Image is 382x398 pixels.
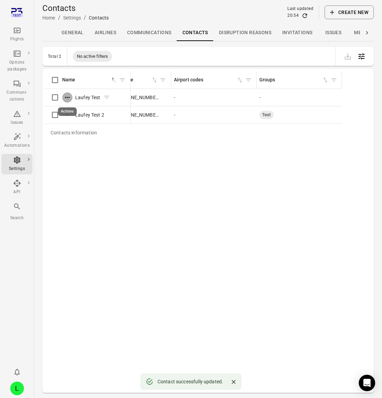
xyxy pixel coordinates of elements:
div: Contacts [89,14,109,21]
div: Options packages [4,59,30,73]
button: Notifications [10,365,24,379]
span: Groups [259,76,329,84]
span: [PHONE_NUMBER] [119,111,159,118]
a: API [1,177,32,198]
a: Issues [318,25,349,41]
h1: Contacts [42,3,109,14]
span: Name [62,76,117,84]
div: Contact successfully updated. [158,375,223,388]
div: Automations [4,142,30,149]
button: Actions [62,92,72,103]
li: / [58,14,60,22]
button: Create new [325,5,374,19]
div: Sort by airport codes in ascending order [174,76,243,84]
button: Filter by groups [329,75,339,85]
a: Invitations [277,25,318,41]
button: Search [1,200,32,223]
div: Search [4,215,30,222]
nav: Breadcrumbs [42,14,109,22]
div: - [174,94,254,101]
div: Sort by phone in ascending order [119,76,158,84]
div: Groups [259,76,322,84]
a: Disruption reasons [214,25,277,41]
div: 20:54 [287,12,299,19]
a: Communi-cations [1,78,32,105]
div: Sort by name in descending order [62,76,117,84]
div: Issues [4,119,30,126]
div: - [259,94,339,101]
a: Home [42,15,55,21]
div: Settings [4,165,30,172]
a: Contacts [177,25,214,41]
div: Phone [119,76,151,84]
a: Issues [1,108,32,128]
button: Filter by airport codes [243,75,254,85]
div: Airport codes [174,76,236,84]
button: Filter by name [117,75,127,85]
a: Flights [1,24,32,45]
div: Name [62,76,110,84]
div: Last updated [287,5,313,12]
div: API [4,189,30,196]
button: Filter by phone [158,75,168,85]
button: Close [229,377,239,387]
div: Open Intercom Messenger [359,375,375,391]
button: Open table configuration [355,50,368,63]
div: L [10,382,24,395]
button: Laufey [8,379,27,398]
div: Total 2 [48,54,62,59]
div: Actions [58,107,77,116]
span: Laufey Test 2 [75,111,104,118]
a: Settings [1,154,32,174]
div: Communi-cations [4,89,30,103]
a: General [56,25,89,41]
button: Refresh data [301,12,308,19]
a: Options packages [1,48,32,75]
span: Phone [119,76,158,84]
div: Contacts information [45,124,103,142]
a: Settings [63,15,81,21]
a: Airlines [89,25,122,41]
div: Flights [4,36,30,43]
div: - [174,111,254,118]
span: Test [259,111,274,118]
div: Local navigation [56,25,360,41]
div: Sort by groups in ascending order [259,76,329,84]
li: / [84,14,86,22]
span: Laufey Test [75,94,100,101]
a: Automations [1,131,32,151]
a: Communications [122,25,177,41]
span: [PHONE_NUMBER] [119,94,159,101]
span: Airport codes [174,76,243,84]
span: No active filters [73,53,112,60]
nav: Local navigation [42,25,374,41]
span: Please make a selection to export [341,53,355,59]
